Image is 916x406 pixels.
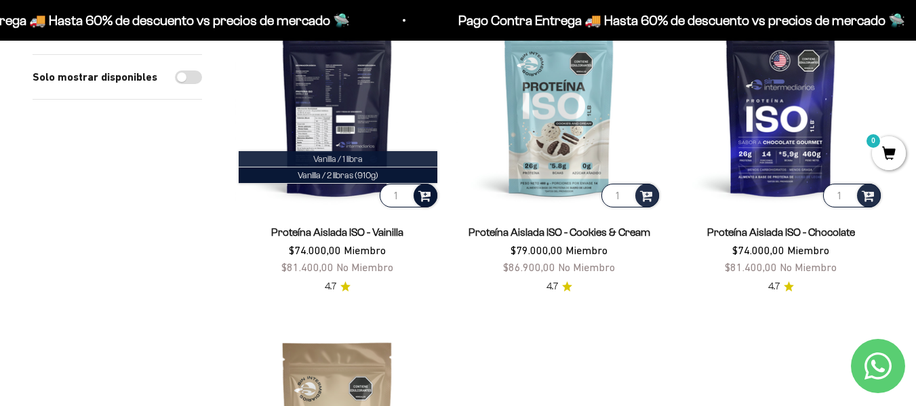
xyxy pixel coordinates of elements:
p: Pago Contra Entrega 🚚 Hasta 60% de descuento vs precios de mercado 🛸 [456,9,903,31]
a: Proteína Aislada ISO - Vainilla [271,226,403,238]
a: 4.74.7 de 5.0 estrellas [325,279,351,294]
span: 4.7 [546,279,558,294]
span: $81.400,00 [281,261,334,273]
span: Vanilla / 2 libras (910g) [298,170,378,180]
span: $79.000,00 [511,244,563,256]
span: $86.900,00 [503,261,555,273]
span: Vanilla / 1 libra [313,154,363,164]
span: Miembro [565,244,608,256]
a: 4.74.7 de 5.0 estrellas [768,279,794,294]
span: 4.7 [325,279,336,294]
a: 0 [872,147,906,162]
label: Solo mostrar disponibles [33,68,157,86]
span: $74.000,00 [732,244,784,256]
a: Proteína Aislada ISO - Chocolate [707,226,855,238]
span: No Miembro [336,261,393,273]
span: Miembro [787,244,829,256]
span: 4.7 [768,279,780,294]
mark: 0 [865,133,881,149]
span: $81.400,00 [725,261,777,273]
span: No Miembro [780,261,837,273]
span: $74.000,00 [289,244,341,256]
span: Miembro [344,244,386,256]
span: No Miembro [558,261,615,273]
img: Proteína Aislada ISO - Vainilla [235,5,440,210]
a: Proteína Aislada ISO - Cookies & Cream [469,226,650,238]
a: 4.74.7 de 5.0 estrellas [546,279,572,294]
